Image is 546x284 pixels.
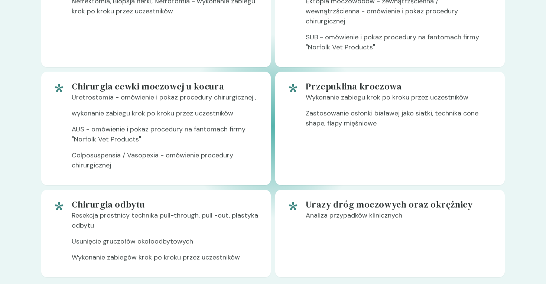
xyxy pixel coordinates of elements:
h5: Przepuklina kroczowa [306,81,493,92]
p: Analiza przypadków klinicznych [306,210,493,226]
p: Wykonanie zabiegów krok po kroku przez uczestników [72,252,259,268]
p: AUS - omówienie i pokaz procedury na fantomach firmy "Norfolk Vet Products" [72,124,259,150]
p: Colposuspensia / Vasopexia - omówienie procedury chirurgicznej [72,150,259,176]
p: Resekcja prostnicy technika pull-through, pull -out, plastyka odbytu [72,210,259,236]
p: Uretrostomia - omówienie i pokaz procedury chirurgicznej , [72,92,259,108]
p: wykonanie zabiegu krok po kroku przez uczestników [72,108,259,124]
p: Zastosowanie osłonki białawej jako siatki, technika cone shape, flapy mięśniowe [306,108,493,134]
h5: Chirurgia cewki moczowej u kocura [72,81,259,92]
p: Wykonanie zabiegu krok po kroku przez uczestników [306,92,493,108]
h5: Chirurgia odbytu [72,199,259,210]
h5: Urazy dróg moczowych oraz okrężnicy [306,199,493,210]
p: SUB - omówienie i pokaz procedury na fantomach firmy "Norfolk Vet Products" [306,32,493,58]
p: Usunięcie gruczołów okołoodbytowych [72,236,259,252]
